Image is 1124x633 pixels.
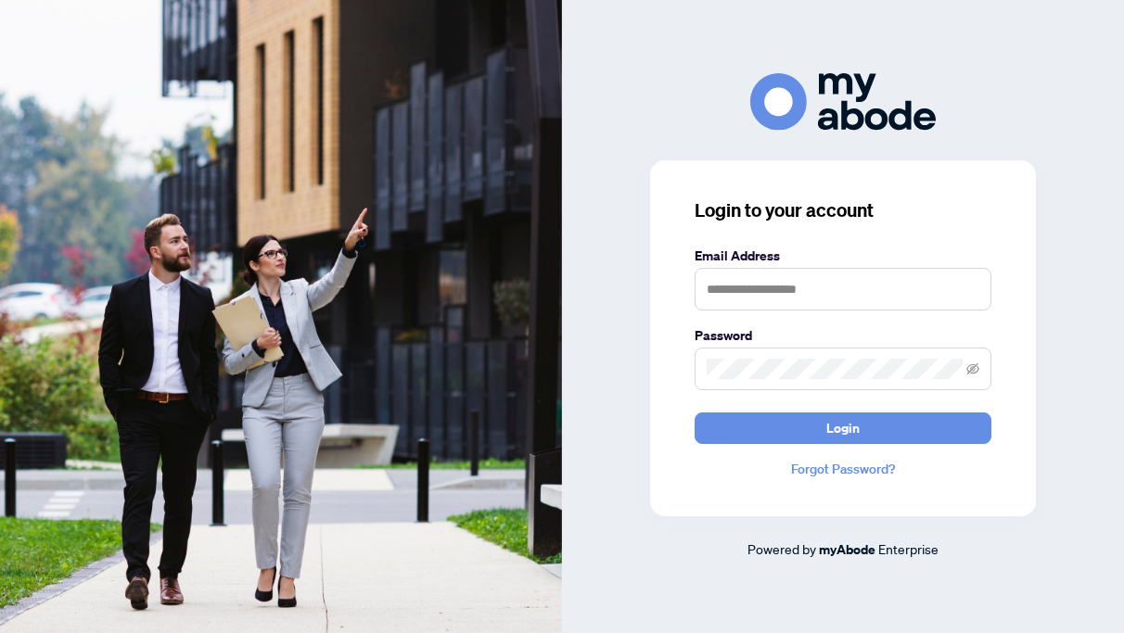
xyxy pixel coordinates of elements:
button: Login [695,412,991,444]
span: eye-invisible [966,362,979,375]
a: myAbode [819,539,875,560]
h3: Login to your account [695,197,991,223]
span: Enterprise [878,540,939,557]
img: ma-logo [750,73,936,130]
span: Login [826,413,860,443]
a: Forgot Password? [695,459,991,479]
label: Email Address [695,246,991,266]
label: Password [695,325,991,346]
span: Powered by [747,540,816,557]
